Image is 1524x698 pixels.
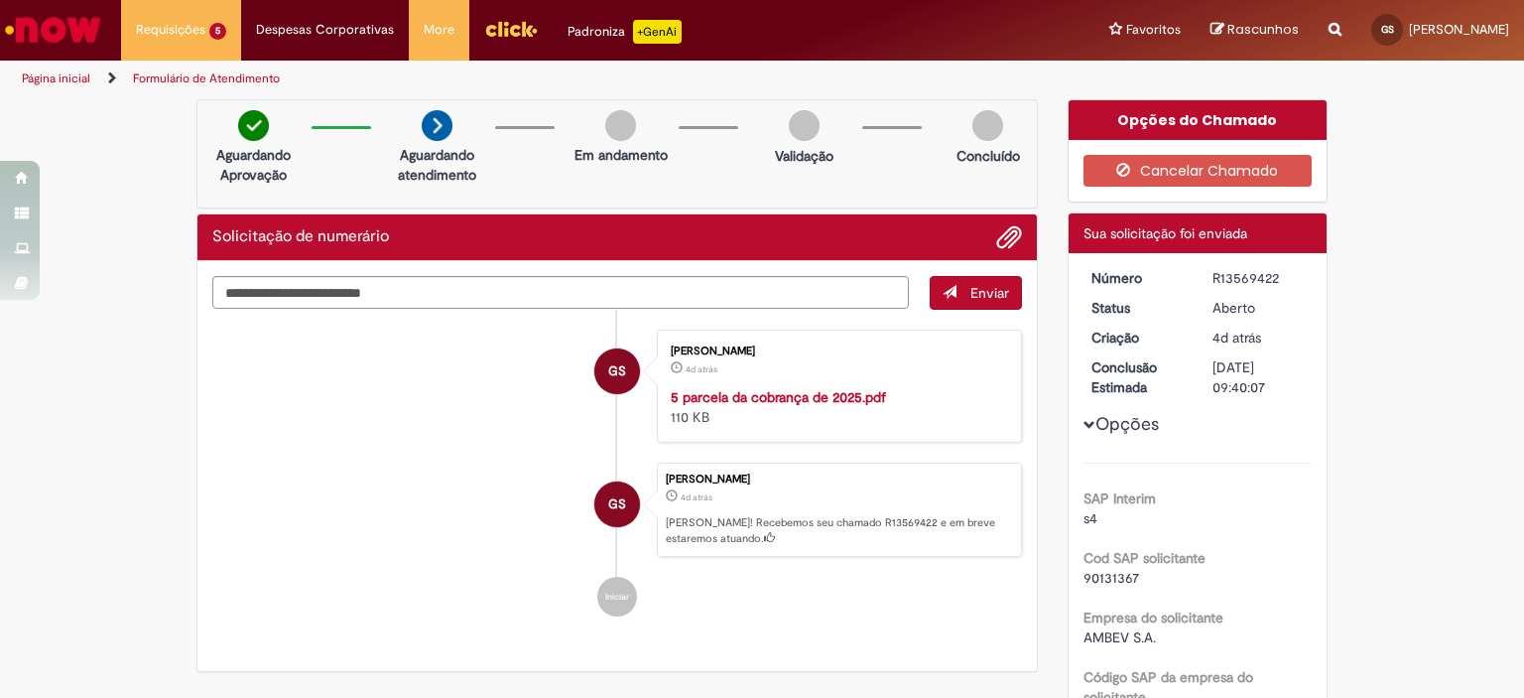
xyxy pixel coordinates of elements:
[1077,268,1199,288] dt: Número
[422,110,452,141] img: arrow-next.png
[2,10,104,50] img: ServiceNow
[1069,100,1328,140] div: Opções do Chamado
[205,145,302,185] p: Aguardando Aprovação
[996,224,1022,250] button: Adicionar anexos
[1409,21,1509,38] span: [PERSON_NAME]
[608,481,626,528] span: GS
[1077,328,1199,348] dt: Criação
[1210,21,1299,40] a: Rascunhos
[136,20,205,40] span: Requisições
[133,70,280,86] a: Formulário de Atendimento
[1083,609,1223,627] b: Empresa do solicitante
[212,310,1022,637] ul: Histórico de tíquete
[1083,569,1139,587] span: 90131367
[424,20,454,40] span: More
[633,20,682,44] p: +GenAi
[681,491,712,503] span: 4d atrás
[15,61,1001,97] ul: Trilhas de página
[1083,549,1206,567] b: Cod SAP solicitante
[671,387,1001,427] div: 110 KB
[389,145,485,185] p: Aguardando atendimento
[1077,298,1199,318] dt: Status
[671,388,886,406] a: 5 parcela da cobrança de 2025.pdf
[608,348,626,395] span: GS
[574,145,668,165] p: Em andamento
[1083,509,1097,527] span: s4
[1083,489,1156,507] b: SAP Interim
[1212,268,1305,288] div: R13569422
[1083,155,1313,187] button: Cancelar Chamado
[666,474,1011,486] div: [PERSON_NAME]
[681,491,712,503] time: 26/09/2025 09:40:03
[212,228,389,246] h2: Solicitação de numerário Histórico de tíquete
[594,482,640,527] div: Gustavo Damasceno Silva
[671,346,1001,357] div: [PERSON_NAME]
[1212,357,1305,397] div: [DATE] 09:40:07
[970,284,1009,302] span: Enviar
[22,70,90,86] a: Página inicial
[594,349,640,394] div: Gustavo Damasceno Silva
[1212,329,1261,347] time: 26/09/2025 09:40:03
[605,110,636,141] img: img-circle-grey.png
[238,110,269,141] img: check-circle-green.png
[972,110,1003,141] img: img-circle-grey.png
[930,276,1022,310] button: Enviar
[1212,329,1261,347] span: 4d atrás
[1077,357,1199,397] dt: Conclusão Estimada
[666,515,1011,546] p: [PERSON_NAME]! Recebemos seu chamado R13569422 e em breve estaremos atuando.
[789,110,820,141] img: img-circle-grey.png
[1126,20,1181,40] span: Favoritos
[775,146,833,166] p: Validação
[1212,298,1305,318] div: Aberto
[212,463,1022,558] li: Gustavo Damasceno Silva
[956,146,1020,166] p: Concluído
[1227,20,1299,39] span: Rascunhos
[1381,23,1394,36] span: GS
[256,20,394,40] span: Despesas Corporativas
[209,23,226,40] span: 5
[1083,224,1247,242] span: Sua solicitação foi enviada
[1212,328,1305,348] div: 26/09/2025 09:40:03
[1083,628,1156,646] span: AMBEV S.A.
[212,276,909,310] textarea: Digite sua mensagem aqui...
[686,363,717,375] time: 26/09/2025 09:39:59
[568,20,682,44] div: Padroniza
[686,363,717,375] span: 4d atrás
[484,14,538,44] img: click_logo_yellow_360x200.png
